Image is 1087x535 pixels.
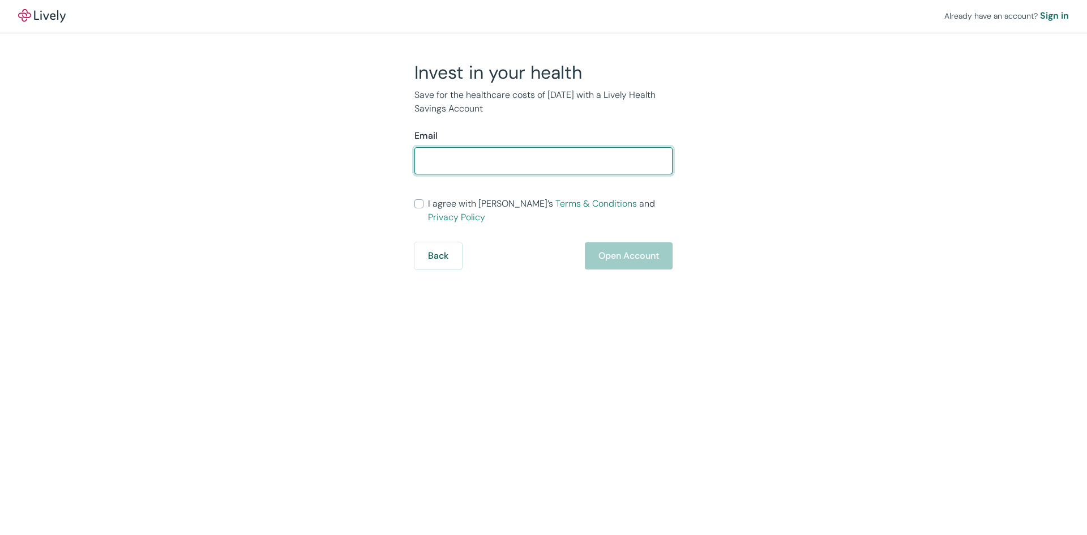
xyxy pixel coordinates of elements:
a: Terms & Conditions [555,198,637,209]
h2: Invest in your health [414,61,673,84]
div: Already have an account? [944,9,1069,23]
a: Sign in [1040,9,1069,23]
span: I agree with [PERSON_NAME]’s and [428,197,673,224]
a: Privacy Policy [428,211,485,223]
a: LivelyLively [18,9,66,23]
p: Save for the healthcare costs of [DATE] with a Lively Health Savings Account [414,88,673,115]
button: Back [414,242,462,269]
img: Lively [18,9,66,23]
label: Email [414,129,438,143]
